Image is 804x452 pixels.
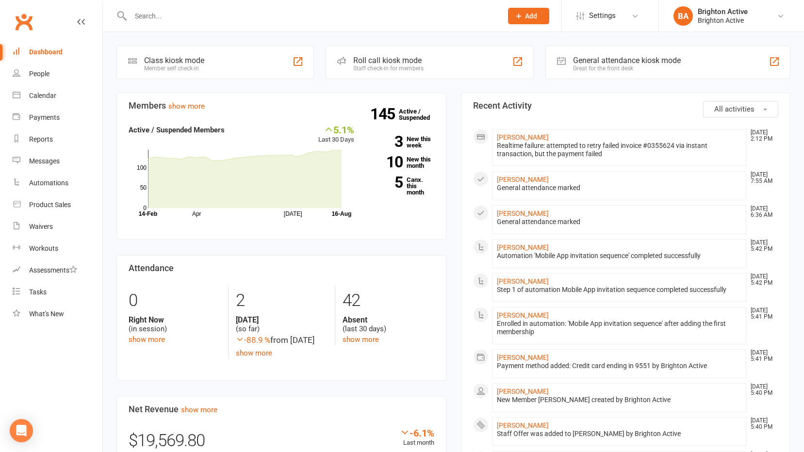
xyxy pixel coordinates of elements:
[497,396,742,404] div: New Member [PERSON_NAME] created by Brighton Active
[29,48,63,56] div: Dashboard
[343,286,434,315] div: 42
[129,315,221,324] strong: Right Now
[746,418,778,430] time: [DATE] 5:40 PM
[129,126,225,134] strong: Active / Suspended Members
[10,419,33,442] div: Open Intercom Messenger
[369,134,403,149] strong: 3
[29,157,60,165] div: Messages
[369,136,434,148] a: 3New this week
[703,101,778,117] button: All activities
[29,135,53,143] div: Reports
[13,303,102,325] a: What's New
[129,404,434,414] h3: Net Revenue
[13,194,102,216] a: Product Sales
[13,259,102,281] a: Assessments
[573,65,681,72] div: Great for the front desk
[497,286,742,294] div: Step 1 of automation Mobile App invitation sequence completed successfully
[343,315,434,334] div: (last 30 days)
[497,277,549,285] a: [PERSON_NAME]
[497,387,549,395] a: [PERSON_NAME]
[369,175,403,190] strong: 5
[29,310,64,318] div: What's New
[508,8,549,24] button: Add
[29,201,71,209] div: Product Sales
[400,427,434,448] div: Last month
[13,63,102,85] a: People
[129,315,221,334] div: (in session)
[497,210,549,217] a: [PERSON_NAME]
[13,129,102,150] a: Reports
[497,362,742,370] div: Payment method added: Credit card ending in 9551 by Brighton Active
[746,384,778,396] time: [DATE] 5:40 PM
[13,150,102,172] a: Messages
[746,274,778,286] time: [DATE] 5:42 PM
[473,101,779,111] h3: Recent Activity
[343,335,379,344] a: show more
[673,6,693,26] div: BA
[698,7,748,16] div: Brighton Active
[29,113,60,121] div: Payments
[698,16,748,25] div: Brighton Active
[144,56,204,65] div: Class kiosk mode
[29,266,77,274] div: Assessments
[13,172,102,194] a: Automations
[573,56,681,65] div: General attendance kiosk mode
[343,315,434,324] strong: Absent
[29,179,68,187] div: Automations
[236,334,328,347] div: from [DATE]
[497,320,742,336] div: Enrolled in automation: 'Mobile App invitation sequence' after adding the first membership
[589,5,616,27] span: Settings
[497,252,742,260] div: Automation 'Mobile App invitation sequence' completed successfully
[318,124,354,145] div: Last 30 Days
[369,156,434,169] a: 10New this month
[353,65,424,72] div: Staff check-in for members
[29,223,53,230] div: Waivers
[318,124,354,135] div: 5.1%
[714,105,755,113] span: All activities
[369,155,403,169] strong: 10
[13,216,102,238] a: Waivers
[12,10,36,34] a: Clubworx
[746,129,778,142] time: [DATE] 2:12 PM
[497,430,742,438] div: Staff Offer was added to [PERSON_NAME] by Brighton Active
[746,350,778,362] time: [DATE] 5:41 PM
[13,281,102,303] a: Tasks
[497,243,549,251] a: [PERSON_NAME]
[369,177,434,195] a: 5Canx. this month
[13,85,102,107] a: Calendar
[497,133,549,141] a: [PERSON_NAME]
[746,240,778,252] time: [DATE] 5:42 PM
[29,92,56,99] div: Calendar
[746,172,778,184] time: [DATE] 7:55 AM
[129,286,221,315] div: 0
[497,176,549,183] a: [PERSON_NAME]
[236,315,328,334] div: (so far)
[29,70,49,78] div: People
[400,427,434,438] div: -6.1%
[497,354,549,361] a: [PERSON_NAME]
[129,263,434,273] h3: Attendance
[168,102,205,111] a: show more
[497,218,742,226] div: General attendance marked
[497,184,742,192] div: General attendance marked
[236,349,272,357] a: show more
[129,101,434,111] h3: Members
[29,288,47,296] div: Tasks
[181,405,217,414] a: show more
[13,238,102,259] a: Workouts
[497,311,549,319] a: [PERSON_NAME]
[13,41,102,63] a: Dashboard
[236,286,328,315] div: 2
[236,335,270,345] span: -88.9 %
[497,421,549,429] a: [PERSON_NAME]
[128,9,495,23] input: Search...
[746,206,778,218] time: [DATE] 6:36 AM
[525,12,537,20] span: Add
[497,142,742,158] div: Realtime failure: attempted to retry failed invoice #0355624 via instant transaction, but the pay...
[746,307,778,320] time: [DATE] 5:41 PM
[29,244,58,252] div: Workouts
[353,56,424,65] div: Roll call kiosk mode
[370,107,399,121] strong: 145
[399,101,442,128] a: 145Active / Suspended
[236,315,328,324] strong: [DATE]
